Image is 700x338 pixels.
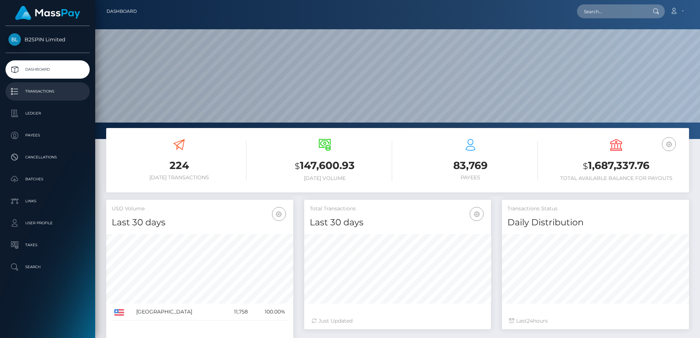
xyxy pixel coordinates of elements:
a: User Profile [5,214,90,232]
span: 24 [527,318,533,324]
h4: Last 30 days [310,216,486,229]
a: Batches [5,170,90,188]
h3: 147,600.93 [257,158,392,173]
h3: 83,769 [403,158,538,173]
img: US.png [114,309,124,316]
img: B2SPIN Limited [8,33,21,46]
div: Last hours [509,317,682,325]
span: B2SPIN Limited [5,36,90,43]
h3: 1,687,337.76 [549,158,684,173]
p: Dashboard [8,64,87,75]
a: Dashboard [5,60,90,79]
h6: [DATE] Volume [257,175,392,181]
a: Cancellations [5,148,90,166]
p: User Profile [8,218,87,229]
h6: Total Available Balance for Payouts [549,175,684,181]
div: Just Updated [312,317,484,325]
p: Transactions [8,86,87,97]
p: Taxes [8,240,87,251]
h5: Total Transactions [310,205,486,213]
a: Ledger [5,104,90,123]
h3: 224 [112,158,246,173]
p: Search [8,262,87,273]
h6: Payees [403,174,538,181]
h5: Transactions Status [507,205,684,213]
a: Search [5,258,90,276]
a: Payees [5,126,90,144]
img: MassPay Logo [15,6,80,20]
input: Search... [577,4,646,18]
a: Dashboard [107,4,137,19]
p: Payees [8,130,87,141]
h4: Daily Distribution [507,216,684,229]
small: $ [583,161,588,171]
a: Transactions [5,82,90,101]
p: Batches [8,174,87,185]
p: Cancellations [8,152,87,163]
td: 11,758 [223,304,250,320]
h4: Last 30 days [112,216,288,229]
td: [GEOGRAPHIC_DATA] [134,304,223,320]
h6: [DATE] Transactions [112,174,246,181]
a: Taxes [5,236,90,254]
small: $ [295,161,300,171]
td: 100.00% [250,304,288,320]
p: Ledger [8,108,87,119]
h5: USD Volume [112,205,288,213]
p: Links [8,196,87,207]
a: Links [5,192,90,210]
